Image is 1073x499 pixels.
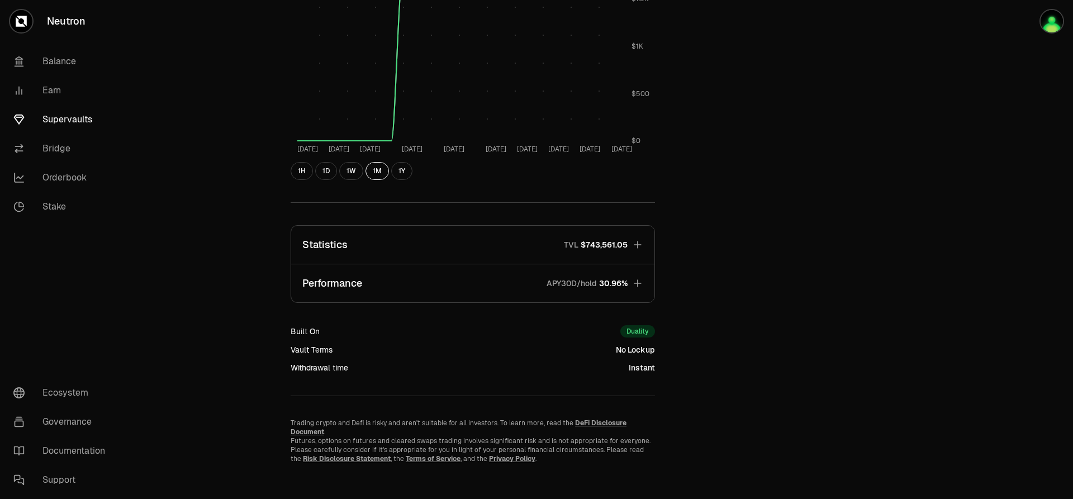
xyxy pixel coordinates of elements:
tspan: [DATE] [360,145,381,154]
a: Bridge [4,134,121,163]
a: Balance [4,47,121,76]
button: PerformanceAPY30D/hold30.96% [291,264,654,302]
div: Duality [620,325,655,338]
tspan: [DATE] [402,145,422,154]
a: Ecosystem [4,378,121,407]
img: Geo Wallet [1041,10,1063,32]
tspan: [DATE] [580,145,600,154]
div: Instant [629,362,655,373]
p: TVL [564,239,578,250]
a: Earn [4,76,121,105]
p: Futures, options on futures and cleared swaps trading involves significant risk and is not approp... [291,436,655,463]
a: DeFi Disclosure Document [291,419,626,436]
tspan: $500 [632,89,649,98]
a: Risk Disclosure Statement [303,454,391,463]
button: 1W [339,162,363,180]
tspan: [DATE] [329,145,349,154]
tspan: [DATE] [297,145,318,154]
a: Terms of Service [406,454,460,463]
button: StatisticsTVL$743,561.05 [291,226,654,264]
a: Governance [4,407,121,436]
a: Privacy Policy [489,454,535,463]
a: Documentation [4,436,121,465]
p: Statistics [302,237,348,253]
a: Orderbook [4,163,121,192]
span: 30.96% [599,278,628,289]
p: Trading crypto and Defi is risky and aren't suitable for all investors. To learn more, read the . [291,419,655,436]
span: $743,561.05 [581,239,628,250]
a: Support [4,465,121,495]
tspan: $1K [632,42,643,51]
p: Performance [302,275,362,291]
tspan: [DATE] [548,145,569,154]
div: Withdrawal time [291,362,348,373]
tspan: [DATE] [611,145,632,154]
div: No Lockup [616,344,655,355]
tspan: [DATE] [486,145,506,154]
a: Supervaults [4,105,121,134]
tspan: $0 [632,136,640,145]
a: Stake [4,192,121,221]
button: 1D [315,162,337,180]
tspan: [DATE] [444,145,464,154]
button: 1Y [391,162,412,180]
tspan: [DATE] [517,145,538,154]
div: Vault Terms [291,344,333,355]
div: Built On [291,326,320,337]
button: 1M [365,162,389,180]
p: APY30D/hold [547,278,597,289]
button: 1H [291,162,313,180]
